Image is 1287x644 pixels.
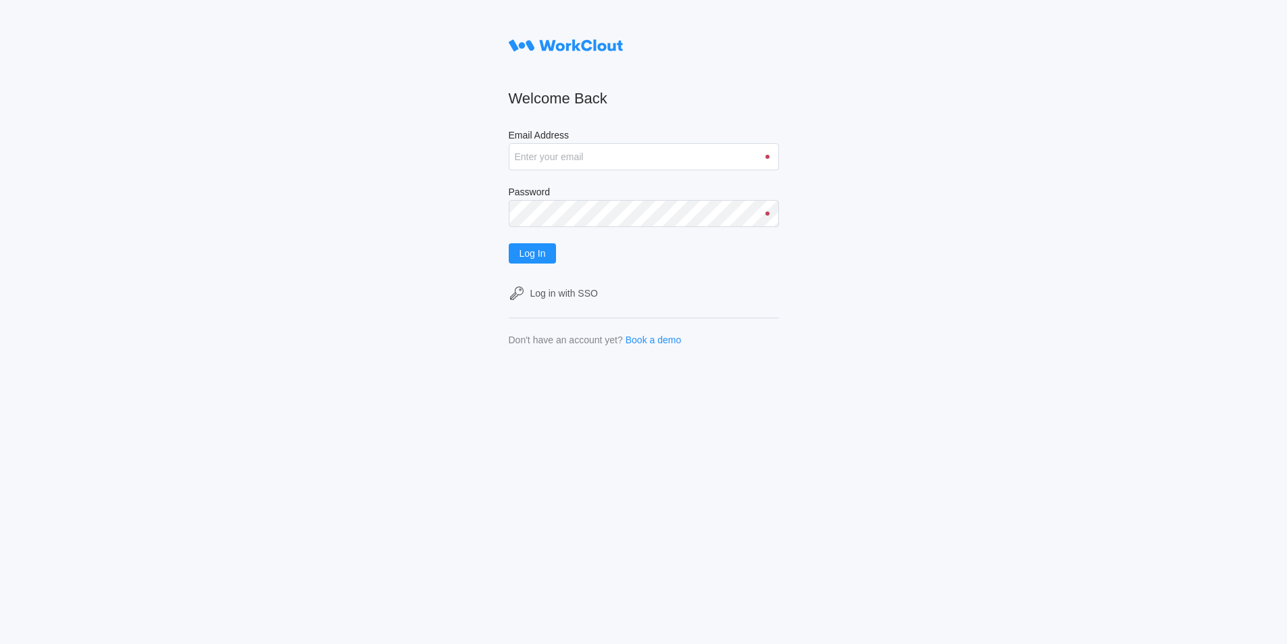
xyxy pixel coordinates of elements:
label: Email Address [509,130,779,143]
input: Enter your email [509,143,779,170]
div: Don't have an account yet? [509,335,623,345]
div: Log in with SSO [530,288,598,299]
label: Password [509,187,779,200]
span: Log In [520,249,546,258]
button: Log In [509,243,557,264]
a: Book a demo [626,335,682,345]
h2: Welcome Back [509,89,779,108]
a: Log in with SSO [509,285,779,301]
